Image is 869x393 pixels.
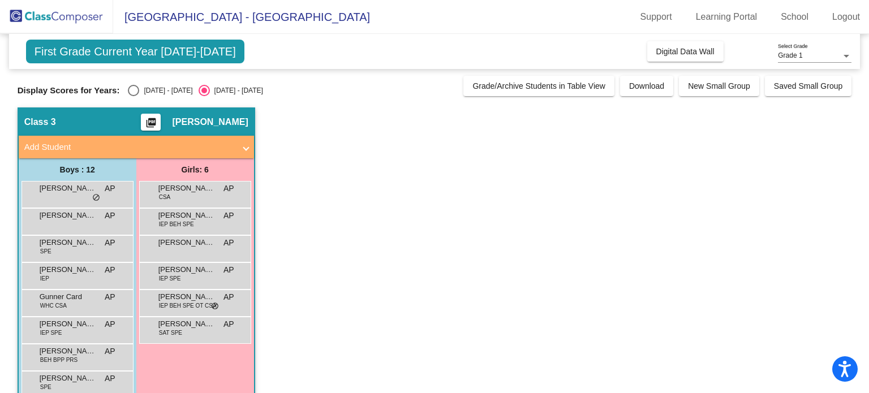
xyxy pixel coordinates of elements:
span: Download [629,81,664,90]
span: [PERSON_NAME] [40,318,96,330]
button: Download [620,76,673,96]
mat-panel-title: Add Student [24,141,235,154]
span: AP [105,264,115,276]
span: Class 3 [24,116,56,128]
button: Saved Small Group [765,76,851,96]
span: IEP BEH SPE [159,220,194,228]
span: AP [105,346,115,357]
span: AP [105,291,115,303]
span: AP [105,318,115,330]
span: AP [105,183,115,195]
span: CSA [159,193,171,201]
button: New Small Group [679,76,759,96]
span: [PERSON_NAME] [40,264,96,275]
div: Boys : 12 [19,158,136,181]
span: AP [105,237,115,249]
span: [PERSON_NAME] [158,318,215,330]
span: AP [105,210,115,222]
span: Grade/Archive Students in Table View [472,81,605,90]
span: AP [223,291,234,303]
span: [PERSON_NAME] [158,210,215,221]
span: IEP SPE [159,274,181,283]
span: [PERSON_NAME] [158,183,215,194]
span: SPE [40,247,51,256]
span: Display Scores for Years: [18,85,120,96]
button: Digital Data Wall [647,41,724,62]
span: [PERSON_NAME] [40,210,96,221]
span: AP [223,318,234,330]
span: [PERSON_NAME] [40,346,96,357]
span: do_not_disturb_alt [211,302,219,311]
span: SAT SPE [159,329,182,337]
span: AP [223,237,234,249]
a: Learning Portal [687,8,767,26]
span: SPE [40,383,51,391]
span: [GEOGRAPHIC_DATA] - [GEOGRAPHIC_DATA] [113,8,370,26]
a: Support [631,8,681,26]
span: Digital Data Wall [656,47,715,56]
span: [PERSON_NAME] [172,116,248,128]
span: AP [105,373,115,385]
span: [PERSON_NAME] [40,373,96,384]
span: do_not_disturb_alt [92,193,100,202]
span: First Grade Current Year [DATE]-[DATE] [26,40,244,63]
mat-expansion-panel-header: Add Student [19,136,254,158]
span: IEP BEH SPE OT CSA [159,301,217,310]
div: Girls: 6 [136,158,254,181]
mat-radio-group: Select an option [128,85,263,96]
span: [PERSON_NAME] [158,291,215,303]
button: Grade/Archive Students in Table View [463,76,614,96]
a: Logout [823,8,869,26]
span: Gunner Card [40,291,96,303]
span: Saved Small Group [774,81,842,90]
span: Grade 1 [778,51,802,59]
button: Print Students Details [141,114,161,131]
span: WHC CSA [40,301,67,310]
span: BEH BPP PRS [40,356,78,364]
span: AP [223,183,234,195]
span: New Small Group [688,81,750,90]
span: [PERSON_NAME] [158,237,215,248]
span: IEP [40,274,49,283]
div: [DATE] - [DATE] [139,85,192,96]
span: AP [223,264,234,276]
a: School [772,8,818,26]
span: IEP SPE [40,329,62,337]
span: [PERSON_NAME] [40,237,96,248]
div: [DATE] - [DATE] [210,85,263,96]
span: [PERSON_NAME] [40,183,96,194]
span: AP [223,210,234,222]
span: [PERSON_NAME] [158,264,215,275]
mat-icon: picture_as_pdf [144,117,158,133]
